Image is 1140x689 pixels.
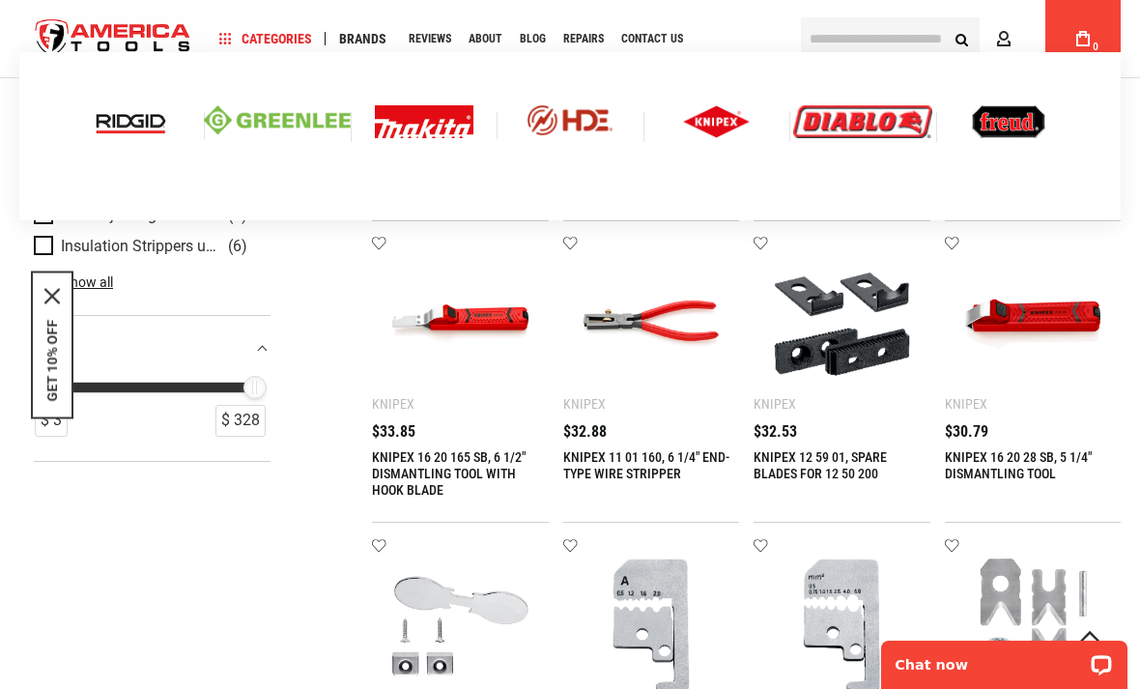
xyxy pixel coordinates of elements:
[621,33,683,44] span: Contact Us
[683,105,751,138] img: Knipex logo
[339,32,386,45] span: Brands
[219,32,312,45] span: Categories
[330,26,395,52] a: Brands
[372,424,415,440] span: $33.85
[228,208,247,224] span: (7)
[520,33,546,44] span: Blog
[563,396,606,412] div: Knipex
[91,105,171,138] img: Ridgid logo
[61,238,223,255] span: Insulation Strippers universal
[563,33,604,44] span: Repairs
[34,236,266,257] a: Insulation Strippers universal (6)
[563,449,729,481] a: KNIPEX 11 01 160, 6 1/4" END-TYPE WIRE STRIPPER
[34,77,271,462] div: Product Filters
[228,239,247,255] span: (6)
[563,424,607,440] span: $32.88
[34,335,271,361] div: price
[754,424,797,440] span: $32.53
[460,26,511,52] a: About
[555,26,613,52] a: Repairs
[945,424,988,440] span: $30.79
[204,105,350,135] img: Greenlee logo
[19,3,207,75] a: store logo
[754,449,887,481] a: KNIPEX 12 59 01, SPARE BLADES FOR 12 50 200
[869,628,1140,689] iframe: LiveChat chat widget
[400,26,460,52] a: Reviews
[391,255,529,393] img: KNIPEX 16 20 165 SB, 6 1/2
[44,288,60,303] button: Close
[409,33,451,44] span: Reviews
[35,405,68,437] div: $ 3
[754,396,796,412] div: Knipex
[375,105,473,138] img: Makita Logo
[583,255,721,393] img: KNIPEX 11 01 160, 6 1/4
[793,105,932,138] img: Diablo logo
[44,319,60,401] button: GET 10% OFF
[497,105,642,135] img: HDE logo
[372,449,526,498] a: KNIPEX 16 20 165 SB, 6 1/2" DISMANTLING TOOL WITH HOOK BLADE
[215,405,266,437] div: $ 328
[372,396,414,412] div: Knipex
[469,33,502,44] span: About
[44,288,60,303] svg: close icon
[1093,42,1098,52] span: 0
[972,105,1045,138] img: Freud logo
[773,255,911,393] img: KNIPEX 12 59 01, SPARE BLADES FOR 12 50 200
[945,396,987,412] div: Knipex
[613,26,692,52] a: Contact Us
[511,26,555,52] a: Blog
[945,449,1092,481] a: KNIPEX 16 20 28 SB, 5 1/4" DISMANTLING TOOL
[943,20,980,57] button: Search
[19,3,207,75] img: America Tools
[34,274,113,290] a: Show all
[211,26,321,52] a: Categories
[964,255,1102,393] img: KNIPEX 16 20 28 SB, 5 1/4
